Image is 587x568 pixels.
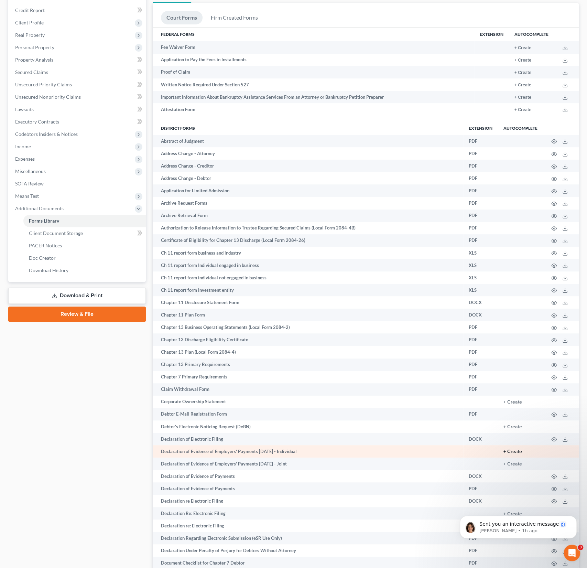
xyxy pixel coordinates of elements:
span: Income [15,143,31,149]
span: Means Test [15,193,39,199]
td: Address Change - Creditor [153,160,463,172]
a: Doc Creator [23,252,146,264]
a: Forms Library [23,215,146,227]
th: District forms [153,121,463,135]
span: 3 [578,545,583,550]
button: + Create [514,58,531,63]
td: Address Change - Debtor [153,172,463,184]
a: Credit Report [10,4,146,17]
a: Download History [23,264,146,277]
span: Codebtors Insiders & Notices [15,131,78,137]
td: PDF [463,160,498,172]
a: Client Document Storage [23,227,146,239]
td: PDF [463,333,498,346]
button: + Create [503,462,522,467]
td: Chapter 11 Disclosure Statement Form [153,296,463,309]
td: PDF [463,234,498,247]
td: Abstract of Judgment [153,135,463,147]
td: Written Notice Required Under Section 527 [153,78,474,91]
td: Authorization to Release Information to Trustee Regarding Secured Claims (Local Form 2084-4B) [153,222,463,234]
td: Ch 11 report form investment entity [153,284,463,296]
a: PACER Notices [23,239,146,252]
td: DOCX [463,433,498,445]
th: Extension [463,121,498,135]
td: Declaration re: Electronic Filing [153,519,463,532]
td: Chapter 13 Business Operating Statements (Local Form 2084-2) [153,321,463,333]
td: XLS [463,271,498,284]
span: Forms Library [29,218,59,224]
td: Ch 11 report form individual not engaged in business [153,271,463,284]
a: Unsecured Nonpriority Claims [10,91,146,103]
td: Proof of Claim [153,66,474,78]
a: SOFA Review [10,178,146,190]
td: PDF [463,383,498,396]
td: Attestation Form [153,103,474,116]
td: PDF [463,321,498,333]
td: PDF [463,172,498,184]
span: Client Profile [15,20,44,25]
td: Declaration of Evidence of Payments [153,470,463,482]
a: Property Analysis [10,54,146,66]
td: PDF [463,184,498,197]
button: + Create [514,95,531,100]
td: Corporate Ownership Statement [153,396,463,408]
button: + Create [503,425,522,429]
span: Personal Property [15,44,54,50]
span: Secured Claims [15,69,48,75]
td: Chapter 7 Primary Requirements [153,371,463,383]
td: Important Information About Bankruptcy Assistance Services From an Attorney or Bankruptcy Petitio... [153,91,474,103]
span: Unsecured Nonpriority Claims [15,94,81,100]
span: Additional Documents [15,205,64,211]
span: Real Property [15,32,45,38]
td: XLS [463,259,498,271]
td: XLS [463,247,498,259]
span: Doc Creator [29,255,56,261]
td: DOCX [463,309,498,321]
td: PDF [463,197,498,209]
span: Credit Report [15,7,45,13]
span: SOFA Review [15,181,44,186]
button: + Create [503,400,522,405]
td: PDF [463,358,498,371]
td: PDF [463,346,498,358]
td: PDF [463,408,498,420]
td: Declaration Under Penalty of Perjury for Debtors Without Attorney [153,544,463,557]
button: + Create [514,83,531,87]
td: Declaration of Evidence of Payments [153,482,463,495]
td: PDF [463,482,498,495]
button: + Create [514,46,531,50]
a: Secured Claims [10,66,146,78]
td: DOCX [463,296,498,309]
td: Certificate of Eligibility for Chapter 13 Discharge (Local Form 2084-26) [153,234,463,247]
td: Declaration re Electronic Filing [153,495,463,507]
td: PDF [463,210,498,222]
td: Fee Waiver Form [153,41,474,54]
td: Declaration of Evidence of Employers' Payments [DATE] - Individual [153,445,463,458]
td: Chapter 13 Discharge Eligibility Certificate [153,333,463,346]
th: Extension [474,28,509,41]
td: Declaration Regarding Electronic Submission (eSR Use Only) [153,532,463,544]
td: Chapter 13 Plan (Local Form 2084-4) [153,346,463,358]
th: Autocomplete [498,121,543,135]
td: Debtor's Electronic Noticing Request (DeBN) [153,420,463,433]
span: Miscellaneous [15,168,46,174]
span: Download History [29,267,68,273]
a: Court Forms [161,11,203,24]
span: Unsecured Priority Claims [15,82,72,87]
a: Review & File [8,307,146,322]
td: DOCX [463,495,498,507]
td: PDF [463,371,498,383]
td: PDF [463,544,498,557]
td: XLS [463,284,498,296]
td: Ch 11 report form Individual engaged in business [153,259,463,271]
span: Expenses [15,156,35,162]
a: Executory Contracts [10,116,146,128]
td: Claim Withdrawal Form [153,383,463,396]
td: Address Change - Attorney [153,147,463,160]
td: DOCX [463,470,498,482]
